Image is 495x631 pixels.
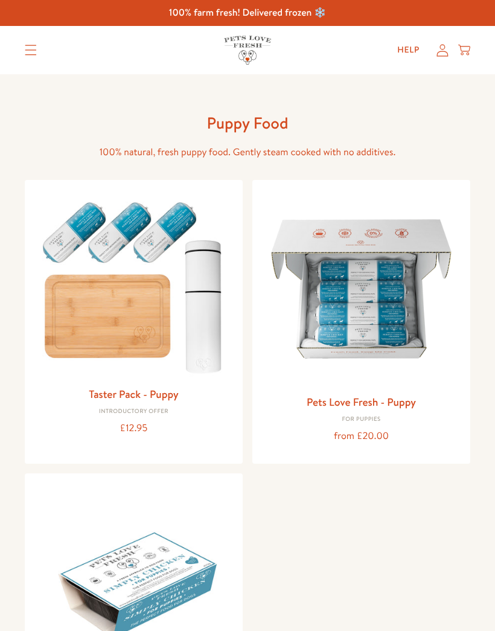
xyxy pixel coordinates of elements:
[100,146,396,159] span: 100% natural, fresh puppy food. Gently steam cooked with no additives.
[54,113,441,133] h1: Puppy Food
[224,36,271,64] img: Pets Love Fresh
[307,394,416,409] a: Pets Love Fresh - Puppy
[262,190,461,388] img: Pets Love Fresh - Puppy
[15,35,46,65] summary: Translation missing: en.sections.header.menu
[34,408,233,415] div: Introductory Offer
[89,386,178,402] a: Taster Pack - Puppy
[262,428,461,444] div: from £20.00
[34,420,233,437] div: £12.95
[388,38,429,62] a: Help
[262,416,461,423] div: For puppies
[34,190,233,380] img: Taster Pack - Puppy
